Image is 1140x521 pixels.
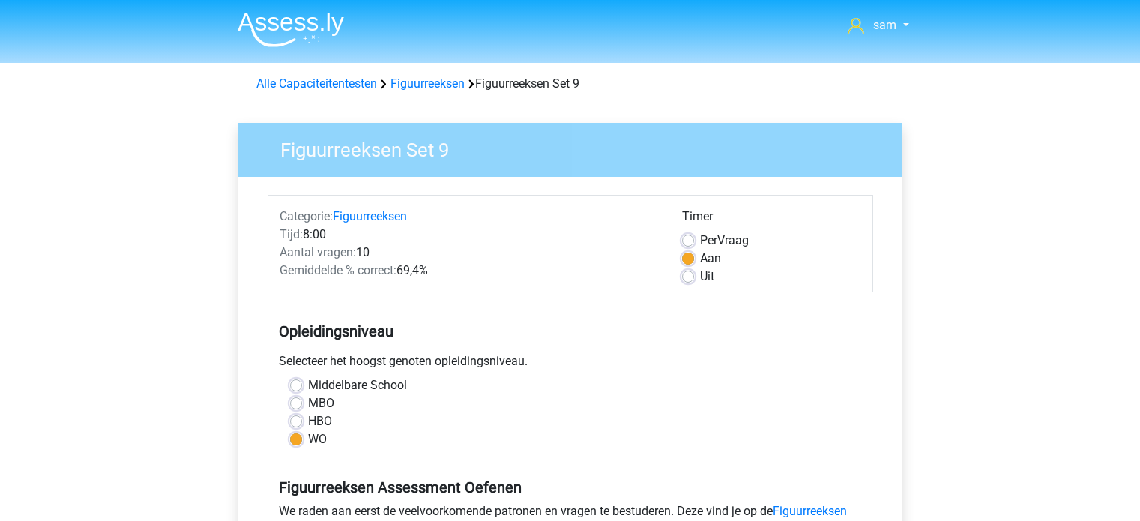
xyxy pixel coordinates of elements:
[250,75,890,93] div: Figuurreeksen Set 9
[280,209,333,223] span: Categorie:
[308,430,327,448] label: WO
[333,209,407,223] a: Figuurreeksen
[268,352,873,376] div: Selecteer het hoogst genoten opleidingsniveau.
[268,262,671,280] div: 69,4%
[700,233,717,247] span: Per
[842,16,914,34] a: sam
[280,245,356,259] span: Aantal vragen:
[873,18,896,32] span: sam
[390,76,465,91] a: Figuurreeksen
[279,316,862,346] h5: Opleidingsniveau
[700,268,714,286] label: Uit
[308,394,334,412] label: MBO
[308,376,407,394] label: Middelbare School
[280,227,303,241] span: Tijd:
[256,76,377,91] a: Alle Capaciteitentesten
[262,133,891,162] h3: Figuurreeksen Set 9
[268,244,671,262] div: 10
[308,412,332,430] label: HBO
[280,263,396,277] span: Gemiddelde % correct:
[682,208,861,232] div: Timer
[238,12,344,47] img: Assessly
[700,232,749,250] label: Vraag
[279,478,862,496] h5: Figuurreeksen Assessment Oefenen
[268,226,671,244] div: 8:00
[700,250,721,268] label: Aan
